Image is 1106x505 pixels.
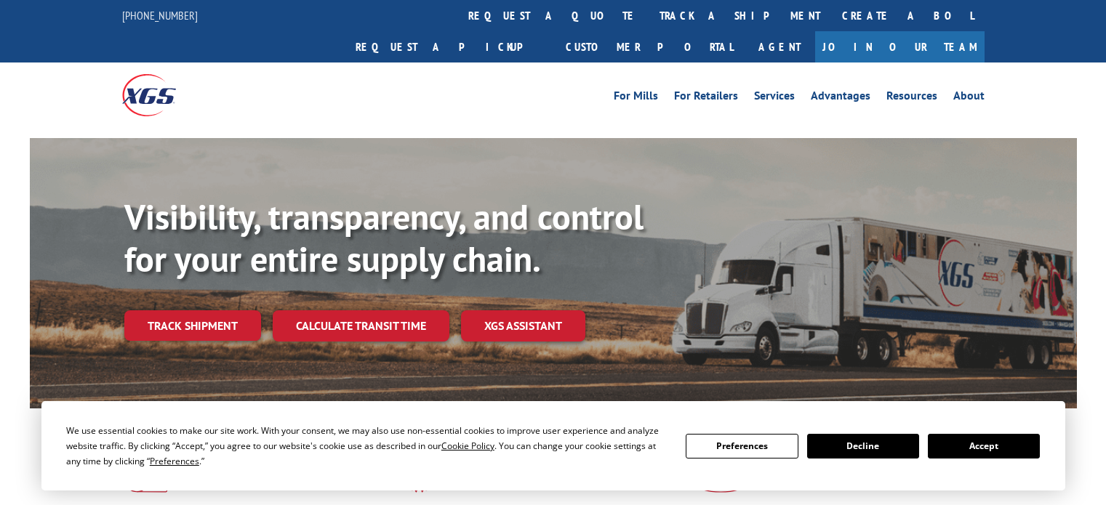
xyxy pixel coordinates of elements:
a: [PHONE_NUMBER] [122,8,198,23]
b: Visibility, transparency, and control for your entire supply chain. [124,194,644,281]
a: Calculate transit time [273,310,449,342]
button: Preferences [686,434,798,458]
a: XGS ASSISTANT [461,310,585,342]
a: Advantages [811,90,870,106]
div: We use essential cookies to make our site work. With your consent, we may also use non-essential ... [66,423,668,469]
a: For Mills [614,90,658,106]
a: About [953,90,985,106]
div: Cookie Consent Prompt [41,401,1065,490]
span: Cookie Policy [441,440,494,452]
a: Request a pickup [345,31,555,62]
a: Customer Portal [555,31,744,62]
button: Decline [807,434,919,458]
span: Preferences [150,455,199,467]
a: Services [754,90,795,106]
a: Resources [886,90,937,106]
a: Track shipment [124,310,261,341]
button: Accept [928,434,1040,458]
a: Join Our Team [815,31,985,62]
a: Agent [744,31,815,62]
a: For Retailers [674,90,738,106]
